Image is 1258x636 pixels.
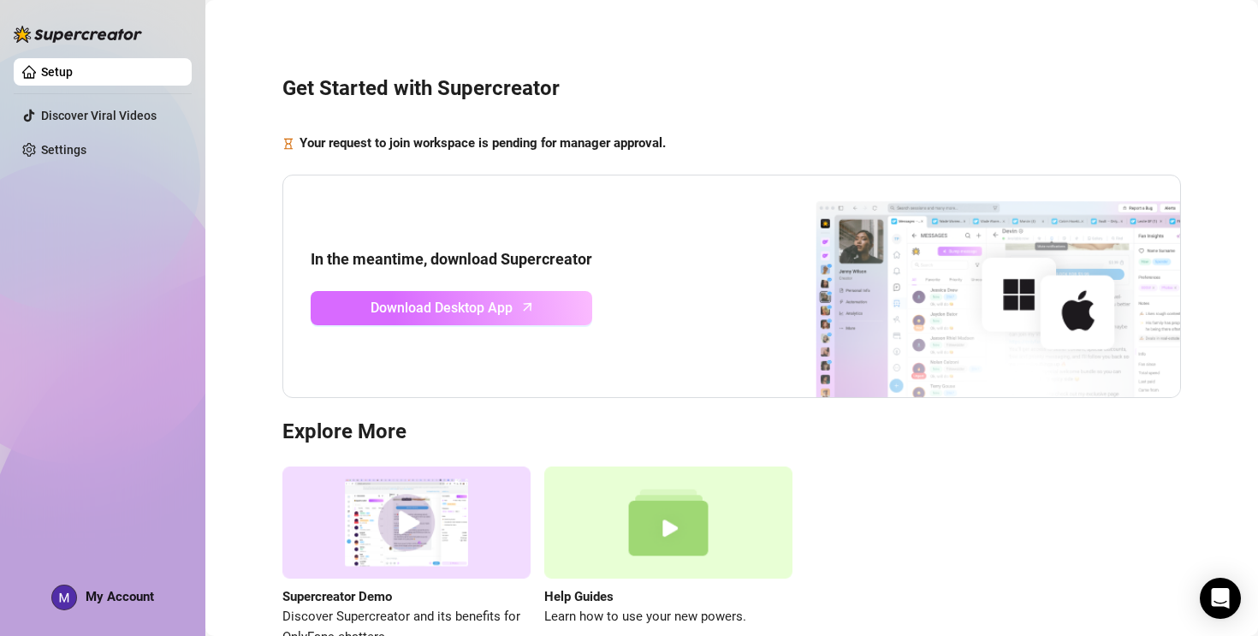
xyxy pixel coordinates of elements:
[544,589,614,604] strong: Help Guides
[752,175,1180,398] img: download app
[282,75,1181,103] h3: Get Started with Supercreator
[311,291,592,325] a: Download Desktop Apparrow-up
[371,297,513,318] span: Download Desktop App
[282,467,531,579] img: supercreator demo
[52,585,76,609] img: ACg8ocIubxxSQ_9E6XlnaHDYTBd2WJoZGZZs8OBDtvLzC8LEG2j84w=s96-c
[311,250,592,268] strong: In the meantime, download Supercreator
[282,134,294,154] span: hourglass
[41,65,73,79] a: Setup
[300,135,666,151] strong: Your request to join workspace is pending for manager approval.
[518,297,537,317] span: arrow-up
[282,419,1181,446] h3: Explore More
[14,26,142,43] img: logo-BBDzfeDw.svg
[544,607,792,627] span: Learn how to use your new powers.
[41,109,157,122] a: Discover Viral Videos
[1200,578,1241,619] div: Open Intercom Messenger
[544,467,792,579] img: help guides
[282,589,392,604] strong: Supercreator Demo
[86,589,154,604] span: My Account
[41,143,86,157] a: Settings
